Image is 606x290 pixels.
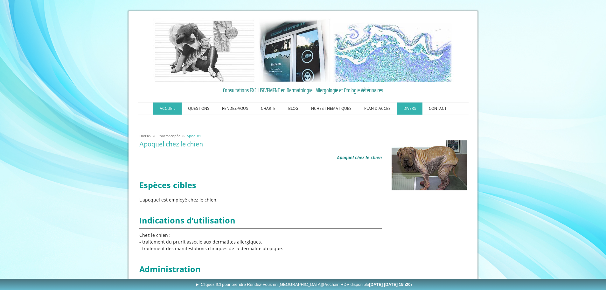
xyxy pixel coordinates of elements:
[185,133,202,138] a: Apoquel
[139,232,382,238] p: Chez le chien :
[157,133,180,138] span: Pharmacopée
[139,133,151,138] span: DIVERS
[139,196,382,203] p: L'apoquel est employé chez le chien.
[216,103,254,115] a: RENDEZ-VOUS
[156,133,182,138] a: Pharmacopée
[138,133,153,138] a: DIVERS
[254,103,282,115] a: CHARTE
[322,282,412,287] span: (Prochain RDV disponible )
[422,103,453,115] a: CONTACT
[153,103,182,115] a: ACCUEIL
[187,133,201,138] span: Apoquel
[397,103,422,115] a: DIVERS
[305,103,358,115] a: FICHES THEMATIQUES
[139,140,382,148] h1: Apoquel chez le chien
[182,103,216,115] a: QUESTIONS
[358,103,397,115] a: PLAN D'ACCES
[139,238,382,245] p: - traitement du prurit associé aux dermatites allergiques.
[196,282,412,287] span: ► Cliquez ICI pour prendre Rendez-Vous en [GEOGRAPHIC_DATA]
[139,216,382,229] h2: Indications d’utilisation
[282,103,305,115] a: BLOG
[139,85,467,95] a: Consultations EXCLUSIVEMENT en Dermatologie, Allergologie et Otologie Vétérinaires
[139,265,382,277] h2: Administration
[139,245,382,252] p: - traitement des manifestations cliniques de la dermatite atopique.
[139,181,382,193] h2: Espèces cibles
[369,282,410,287] b: [DATE] [DATE] 15h20
[337,154,382,160] span: Apoquel chez le chien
